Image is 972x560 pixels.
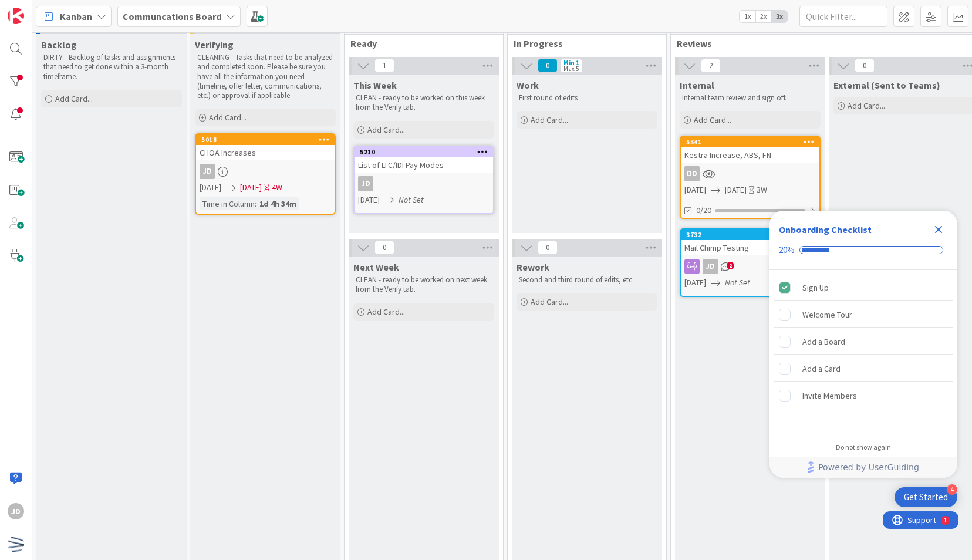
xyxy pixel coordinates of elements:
[350,38,488,49] span: Ready
[681,137,819,163] div: 5341Kestra Increase, ABS, FN
[358,194,380,206] span: [DATE]
[200,164,215,179] div: JD
[196,164,335,179] div: JD
[538,241,558,255] span: 0
[256,197,299,210] div: 1d 4h 34m
[517,261,549,273] span: Rework
[8,8,24,24] img: Visit kanbanzone.com
[355,147,493,157] div: 5210
[774,356,953,382] div: Add a Card is incomplete.
[681,166,819,181] div: DD
[725,184,747,196] span: [DATE]
[531,296,568,307] span: Add Card...
[802,281,829,295] div: Sign Up
[195,39,234,50] span: Verifying
[818,460,919,474] span: Powered by UserGuiding
[895,487,957,507] div: Open Get Started checklist, remaining modules: 4
[855,59,875,73] span: 0
[367,124,405,135] span: Add Card...
[356,93,492,113] p: CLEAN - ready to be worked on this week from the Verify tab.
[770,270,957,435] div: Checklist items
[755,11,771,22] span: 2x
[727,262,734,269] span: 2
[779,245,795,255] div: 20%
[360,148,493,156] div: 5210
[836,443,891,452] div: Do not show again
[929,220,948,239] div: Close Checklist
[681,230,819,240] div: 3732
[43,53,180,82] p: DIRTY - Backlog of tasks and assignments that need to get done within a 3-month timeframe.
[200,197,255,210] div: Time in Column
[355,147,493,173] div: 5210List of LTC/IDI Pay Modes
[399,194,424,205] i: Not Set
[538,59,558,73] span: 0
[355,157,493,173] div: List of LTC/IDI Pay Modes
[696,204,711,217] span: 0/20
[779,245,948,255] div: Checklist progress: 20%
[681,240,819,255] div: Mail Chimp Testing
[196,145,335,160] div: CHOA Increases
[802,389,857,403] div: Invite Members
[60,9,92,23] span: Kanban
[355,176,493,191] div: JD
[770,211,957,478] div: Checklist Container
[771,11,787,22] span: 3x
[272,181,282,194] div: 4W
[802,362,841,376] div: Add a Card
[774,302,953,328] div: Welcome Tour is incomplete.
[61,5,64,14] div: 1
[367,306,405,317] span: Add Card...
[681,137,819,147] div: 5341
[8,536,24,552] img: avatar
[8,503,24,519] div: JD
[682,93,818,103] p: Internal team review and sign off.
[353,79,397,91] span: This Week
[802,335,845,349] div: Add a Board
[799,6,887,27] input: Quick Filter...
[209,112,247,123] span: Add Card...
[775,457,951,478] a: Powered by UserGuiding
[680,79,714,91] span: Internal
[517,79,539,91] span: Work
[684,184,706,196] span: [DATE]
[684,276,706,289] span: [DATE]
[353,261,399,273] span: Next Week
[684,166,700,181] div: DD
[197,53,333,100] p: CLEANING - Tasks that need to be analyzed and completed soon. Please be sure you have all the inf...
[255,197,256,210] span: :
[41,39,77,50] span: Backlog
[779,222,872,237] div: Onboarding Checklist
[703,259,718,274] div: JD
[201,136,335,144] div: 5018
[725,277,750,288] i: Not Set
[802,308,852,322] div: Welcome Tour
[374,241,394,255] span: 0
[240,181,262,194] span: [DATE]
[519,93,655,103] p: First round of edits
[686,138,819,146] div: 5341
[196,134,335,160] div: 5018CHOA Increases
[947,484,957,495] div: 4
[770,457,957,478] div: Footer
[356,275,492,295] p: CLEAN - ready to be worked on next week from the Verify tab.
[196,134,335,145] div: 5018
[55,93,93,104] span: Add Card...
[681,259,819,274] div: JD
[531,114,568,125] span: Add Card...
[563,66,579,72] div: Max 5
[681,147,819,163] div: Kestra Increase, ABS, FN
[374,59,394,73] span: 1
[774,275,953,301] div: Sign Up is complete.
[740,11,755,22] span: 1x
[694,114,731,125] span: Add Card...
[701,59,721,73] span: 2
[686,231,819,239] div: 3732
[519,275,655,285] p: Second and third round of edits, etc.
[200,181,221,194] span: [DATE]
[563,60,579,66] div: Min 1
[757,184,767,196] div: 3W
[25,2,53,16] span: Support
[774,329,953,355] div: Add a Board is incomplete.
[514,38,652,49] span: In Progress
[848,100,885,111] span: Add Card...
